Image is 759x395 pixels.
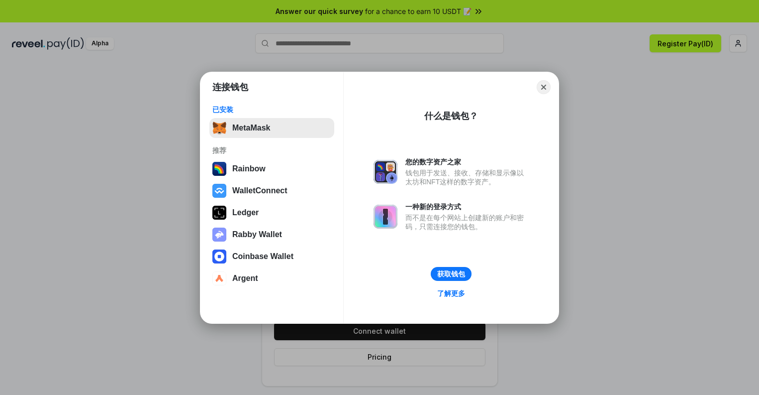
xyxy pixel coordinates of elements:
img: svg+xml,%3Csvg%20xmlns%3D%22http%3A%2F%2Fwww.w3.org%2F2000%2Fsvg%22%20fill%3D%22none%22%20viewBox... [374,160,397,184]
div: Rainbow [232,164,266,173]
div: 您的数字资产之家 [405,157,529,166]
button: Close [537,80,551,94]
div: Argent [232,274,258,283]
img: svg+xml,%3Csvg%20width%3D%2228%22%20height%3D%2228%22%20viewBox%3D%220%200%2028%2028%22%20fill%3D... [212,250,226,263]
div: 钱包用于发送、接收、存储和显示像以太坊和NFT这样的数字资产。 [405,168,529,186]
button: WalletConnect [209,181,334,201]
div: WalletConnect [232,186,287,195]
div: 已安装 [212,105,331,114]
div: 获取钱包 [437,269,465,278]
button: Ledger [209,203,334,223]
div: 了解更多 [437,289,465,298]
button: Argent [209,268,334,288]
img: svg+xml,%3Csvg%20width%3D%22120%22%20height%3D%22120%22%20viewBox%3D%220%200%20120%20120%22%20fil... [212,162,226,176]
div: Rabby Wallet [232,230,282,239]
div: 一种新的登录方式 [405,202,529,211]
div: 什么是钱包？ [424,110,478,122]
div: MetaMask [232,124,270,132]
button: Coinbase Wallet [209,247,334,266]
img: svg+xml,%3Csvg%20fill%3D%22none%22%20height%3D%2233%22%20viewBox%3D%220%200%2035%2033%22%20width%... [212,121,226,135]
img: svg+xml,%3Csvg%20width%3D%2228%22%20height%3D%2228%22%20viewBox%3D%220%200%2028%2028%22%20fill%3D... [212,271,226,285]
button: 获取钱包 [431,267,472,281]
div: Ledger [232,208,259,217]
img: svg+xml,%3Csvg%20xmlns%3D%22http%3A%2F%2Fwww.w3.org%2F2000%2Fsvg%22%20width%3D%2228%22%20height%3... [212,206,226,220]
img: svg+xml,%3Csvg%20width%3D%2228%22%20height%3D%2228%22%20viewBox%3D%220%200%2028%2028%22%20fill%3D... [212,184,226,198]
a: 了解更多 [431,287,471,300]
img: svg+xml,%3Csvg%20xmlns%3D%22http%3A%2F%2Fwww.w3.org%2F2000%2Fsvg%22%20fill%3D%22none%22%20viewBox... [212,228,226,242]
div: Coinbase Wallet [232,252,293,261]
div: 推荐 [212,146,331,155]
img: svg+xml,%3Csvg%20xmlns%3D%22http%3A%2F%2Fwww.w3.org%2F2000%2Fsvg%22%20fill%3D%22none%22%20viewBox... [374,205,397,229]
h1: 连接钱包 [212,81,248,93]
button: Rainbow [209,159,334,179]
button: MetaMask [209,118,334,138]
div: 而不是在每个网站上创建新的账户和密码，只需连接您的钱包。 [405,213,529,231]
button: Rabby Wallet [209,225,334,245]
